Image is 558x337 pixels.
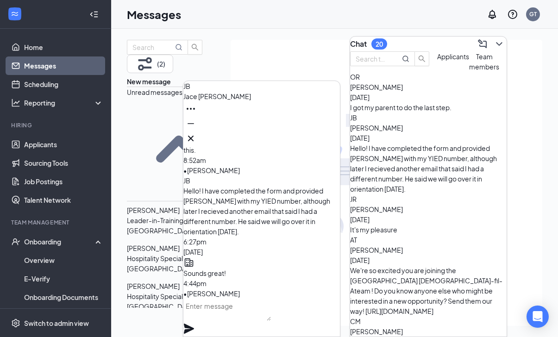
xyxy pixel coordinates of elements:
div: 4:44pm [183,278,340,288]
svg: WorkstreamLogo [10,9,19,19]
div: JB [183,81,340,91]
svg: Analysis [11,98,20,107]
svg: Ellipses [185,103,196,114]
button: search [188,40,202,55]
a: Home [24,38,103,56]
div: GT [529,10,537,18]
span: [PERSON_NAME] [127,282,180,290]
svg: QuestionInfo [507,9,518,20]
a: E-Verify [24,269,103,288]
div: AT [350,235,507,245]
div: Hello! I have completed the form and provided [PERSON_NAME] with my YIED number, although later I... [350,143,507,194]
svg: Notifications [487,9,498,20]
div: It's my pleasure [350,225,507,235]
input: Search [132,42,173,52]
div: We're so excited you are joining the [GEOGRAPHIC_DATA] [DEMOGRAPHIC_DATA]-fil-Ateam ! Do you know... [350,265,507,316]
p: Hospitality Specialist at [GEOGRAPHIC_DATA] [127,253,231,274]
div: Switch to admin view [24,318,89,328]
svg: ComposeMessage [477,38,488,50]
svg: UserCheck [11,237,20,246]
button: Ellipses [183,101,198,116]
a: Messages [24,56,103,75]
span: [PERSON_NAME] [127,206,180,214]
button: Cross [183,131,198,146]
svg: MagnifyingGlass [402,55,409,62]
svg: ChevronDown [494,38,505,50]
span: • [PERSON_NAME] [183,166,240,175]
svg: Cross [185,133,196,144]
div: CM [350,316,507,326]
div: Reporting [24,98,104,107]
button: New message [127,76,171,87]
span: Unread messages [127,88,182,96]
span: search [415,55,429,62]
span: [DATE] [350,93,370,101]
a: Scheduling [24,75,103,94]
div: JB [350,112,507,123]
span: Applicants [437,52,469,61]
a: Job Postings [24,172,103,191]
span: • [PERSON_NAME] [183,289,240,298]
p: Leader-in-Training at [GEOGRAPHIC_DATA] [127,215,231,236]
span: [DATE] [350,134,370,142]
div: Team Management [11,218,101,226]
span: Jace [PERSON_NAME] [183,92,251,100]
a: Sourcing Tools [24,154,103,172]
span: [PERSON_NAME] [350,327,403,336]
div: 20 [376,40,383,48]
a: Applicants [24,135,103,154]
div: JB [183,175,340,186]
input: Search team member [356,54,389,64]
div: Open Intercom Messenger [527,306,549,328]
svg: Settings [11,318,20,328]
span: [PERSON_NAME] [350,124,403,132]
span: [DATE] [350,256,370,264]
h1: Messages [127,6,181,22]
h3: Chat [350,39,367,49]
span: search [188,44,202,51]
svg: Filter [135,54,155,74]
a: Talent Network [24,191,103,209]
div: Onboarding [24,237,95,246]
div: 8:52am [183,155,340,165]
button: search [414,51,429,66]
span: Hello! I have completed the form and provided [PERSON_NAME] with my YIED number, although later I... [183,187,330,236]
svg: SmallChevronUp [127,97,231,201]
span: [PERSON_NAME] [127,244,180,252]
a: Onboarding Documents [24,288,103,306]
span: [PERSON_NAME] [350,83,403,91]
span: [DATE] [350,215,370,224]
svg: Plane [183,323,194,334]
div: OR [350,72,507,82]
span: [PERSON_NAME] [350,205,403,213]
span: [DATE] [183,248,203,256]
a: Activity log [24,306,103,325]
svg: MagnifyingGlass [175,44,182,51]
div: I got my parent to do the last step. [350,102,507,112]
a: Overview [24,251,103,269]
p: Hospitality Specialist at [GEOGRAPHIC_DATA] [127,291,231,312]
button: Filter (2) [127,55,173,73]
button: ChevronDown [492,37,507,51]
svg: Minimize [185,118,196,129]
svg: Company [183,257,194,268]
span: [PERSON_NAME] [350,246,403,254]
span: Team members [469,52,499,71]
div: JR [350,194,507,204]
div: Hiring [11,121,101,129]
button: ComposeMessage [475,37,490,51]
div: 6:27pm [183,237,340,247]
button: Minimize [183,116,198,131]
svg: Collapse [89,10,99,19]
span: Sounds great! [183,269,226,277]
